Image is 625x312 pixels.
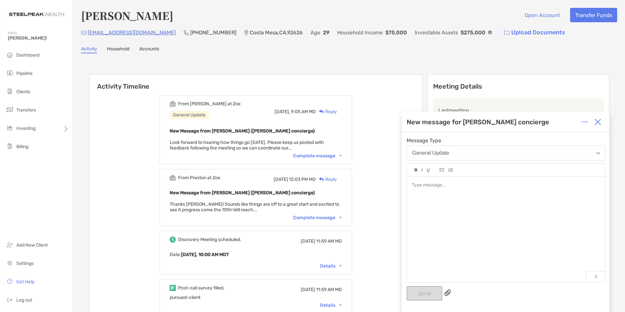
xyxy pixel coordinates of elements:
[293,215,342,220] div: Complete message
[16,297,32,303] span: Log out
[170,295,200,300] span: pursued-client
[407,118,549,126] div: New message for [PERSON_NAME] concierge
[385,28,407,37] p: $75,000
[316,238,342,244] span: 11:59 AM MD
[337,28,383,37] p: Household Income
[6,124,14,132] img: investing icon
[89,75,422,90] h6: Activity Timeline
[293,153,342,159] div: Complete message
[16,279,34,285] span: Get Help
[291,109,316,114] span: 9:05 AM MD
[16,126,36,131] span: Investing
[6,106,14,113] img: transfers icon
[433,82,604,91] p: Meeting Details
[81,8,173,23] h4: [PERSON_NAME]
[170,201,339,213] span: Thanks [PERSON_NAME]! Sounds like things are off to a great start and excited to see it progress ...
[16,144,28,149] span: Billing
[596,152,600,154] img: Open dropdown arrow
[6,51,14,59] img: dashboard icon
[320,303,342,308] div: Details
[178,237,241,242] div: Discovery Meeting scheduled.
[178,101,241,107] div: From [PERSON_NAME] at Zoe
[16,52,40,58] span: Dashboard
[6,142,14,150] img: billing icon
[595,119,601,125] img: Close
[488,30,492,34] img: Info Icon
[320,263,342,269] div: Details
[301,238,315,244] span: [DATE]
[414,168,417,172] img: Editor control icon
[316,108,337,115] div: Reply
[519,8,565,22] button: Open Account
[448,168,453,172] img: Editor control icon
[16,89,30,95] span: Clients
[184,30,189,35] img: Phone Icon
[181,252,229,257] b: [DATE], 10:00 AM MDT
[6,277,14,285] img: get-help icon
[170,111,209,119] div: General Update
[500,26,569,40] a: Upload Documents
[570,8,617,22] button: Transfer Funds
[407,137,606,144] span: Message Type
[139,46,159,53] a: Accounts
[301,287,315,292] span: [DATE]
[88,28,176,37] p: [EMAIL_ADDRESS][DOMAIN_NAME]
[81,31,86,35] img: Email Icon
[81,46,97,53] a: Activity
[427,168,430,172] img: Editor control icon
[190,28,236,37] p: [PHONE_NUMBER]
[8,3,65,26] img: Zoe Logo
[6,87,14,95] img: clients icon
[316,176,337,183] div: Reply
[407,146,606,161] button: General Update
[170,140,324,151] span: Look forward to hearing how things go [DATE]. Please keep us posted with feedback following the m...
[323,28,329,37] p: 29
[170,128,315,134] b: New Message from [PERSON_NAME] ([PERSON_NAME] concierge)
[16,71,33,76] span: Pipeline
[415,28,458,37] p: Investable Assets
[421,168,423,172] img: Editor control icon
[244,30,248,35] img: Location Icon
[6,69,14,77] img: pipeline icon
[339,304,342,306] img: Chevron icon
[582,119,588,125] img: Expand or collapse
[275,109,290,114] span: [DATE],
[339,155,342,157] img: Chevron icon
[504,30,510,35] img: button icon
[440,168,444,172] img: Editor control icon
[6,259,14,267] img: settings icon
[339,265,342,267] img: Chevron icon
[316,287,342,292] span: 11:59 AM MD
[16,261,34,266] span: Settings
[319,177,324,182] img: Reply icon
[412,150,449,156] div: General Update
[178,285,225,291] div: Post-call survey filled.
[6,241,14,249] img: add_new_client icon
[16,107,36,113] span: Transfers
[6,296,14,303] img: logout icon
[178,175,220,181] div: From Preston at Zoe
[250,28,303,37] p: Costa Mesa , CA , 92626
[170,251,342,259] p: Date :
[438,106,599,114] p: Last meeting
[170,190,315,196] b: New Message from [PERSON_NAME] ([PERSON_NAME] concierge)
[461,28,485,37] p: $275,000
[170,101,176,107] img: Event icon
[311,28,320,37] p: Age
[319,110,324,114] img: Reply icon
[586,271,605,282] p: 0
[274,177,288,182] span: [DATE]
[16,242,48,248] span: Add New Client
[170,285,176,291] img: Event icon
[444,289,451,296] img: paperclip attachments
[8,35,69,41] span: [PERSON_NAME]!
[107,46,129,53] a: Household
[170,236,176,243] img: Event icon
[339,217,342,218] img: Chevron icon
[289,177,316,182] span: 12:03 PM MD
[170,175,176,181] img: Event icon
